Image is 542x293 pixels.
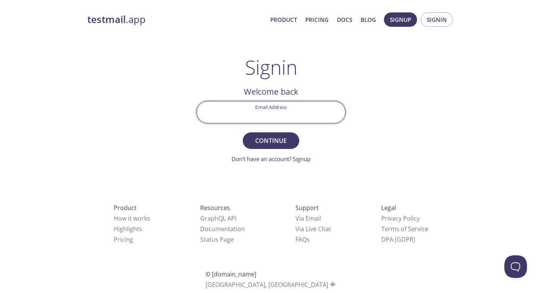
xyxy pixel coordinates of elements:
[295,225,331,233] a: Via Live Chat
[114,204,137,212] span: Product
[243,132,299,149] button: Continue
[87,13,126,26] strong: testmail
[390,15,411,25] span: Signup
[196,85,346,98] h2: Welcome back
[270,15,297,25] a: Product
[200,235,234,244] a: Status Page
[114,225,142,233] a: Highlights
[427,15,447,25] span: Signin
[200,204,230,212] span: Resources
[381,214,420,222] a: Privacy Policy
[337,15,352,25] a: Docs
[295,235,310,244] a: FAQ
[251,135,291,146] span: Continue
[245,56,297,78] h1: Signin
[295,204,319,212] span: Support
[381,225,428,233] a: Terms of Service
[381,204,396,212] span: Legal
[307,235,310,244] span: s
[200,214,236,222] a: GraphQL API
[231,155,311,163] a: Don't have an account? Signup
[295,214,321,222] a: Via Email
[206,281,337,289] span: [GEOGRAPHIC_DATA], [GEOGRAPHIC_DATA]
[361,15,376,25] a: Blog
[384,12,417,27] button: Signup
[381,235,415,244] a: DPA (GDPR)
[114,235,133,244] a: Pricing
[305,15,329,25] a: Pricing
[114,214,150,222] a: How it works
[87,13,264,26] a: testmail.app
[206,270,256,278] span: © [DOMAIN_NAME]
[200,225,245,233] a: Documentation
[421,12,453,27] button: Signin
[504,255,527,278] iframe: Help Scout Beacon - Open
